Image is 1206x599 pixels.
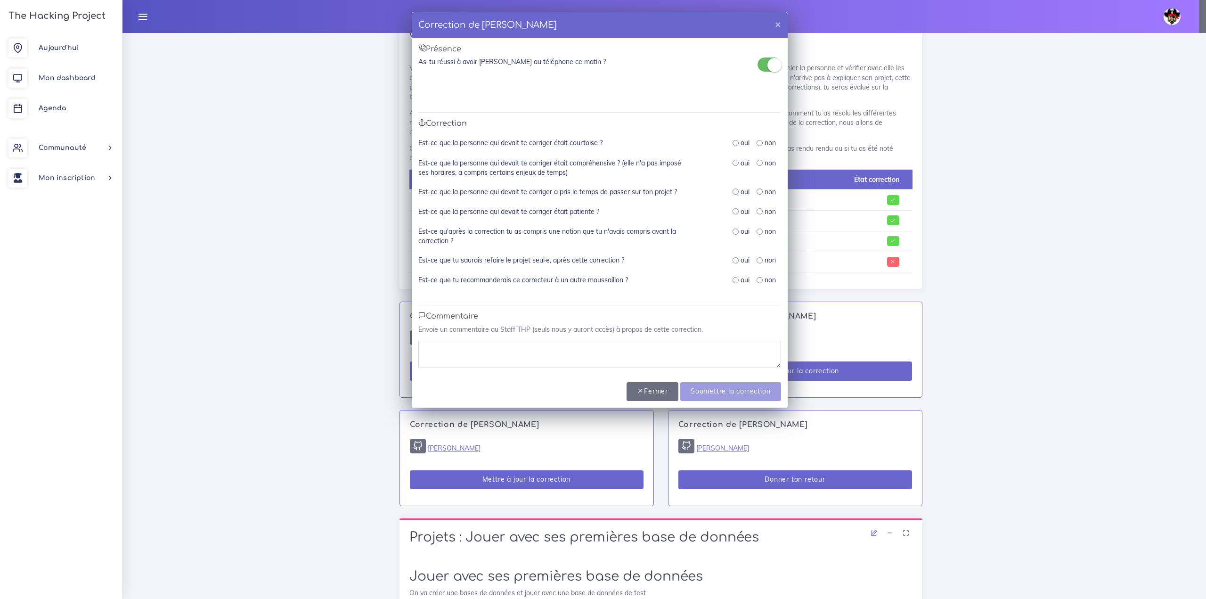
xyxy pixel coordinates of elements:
label: oui [741,158,750,168]
label: oui [741,138,750,148]
label: oui [741,255,750,265]
label: oui [741,207,750,216]
label: non [765,158,776,168]
label: Est-ce que la personne qui devait te corriger était compréhensive ? (elle n'a pas imposé ses hora... [418,158,687,178]
h5: Correction [418,119,781,128]
label: oui [741,187,750,197]
h4: Correction de [PERSON_NAME] [418,19,557,32]
label: Est-ce que la personne qui devait te corriger était courtoise ? [418,138,603,148]
label: non [765,255,776,265]
label: oui [741,275,750,285]
h5: Commentaire [418,312,781,321]
button: Fermer [627,382,678,402]
label: As-tu réussi à avoir [PERSON_NAME] au téléphone ce matin ? [418,57,606,66]
label: oui [741,227,750,236]
button: × [768,12,788,35]
label: non [765,138,776,148]
label: non [765,275,776,285]
label: Est-ce que la personne qui devait te corriger a pris le temps de passer sur ton projet ? [418,187,677,197]
p: Envoie un commentaire au Staff THP (seuls nous y auront accès) à propos de cette correction. [418,325,781,334]
label: Est-ce que tu saurais refaire le projet seul·e, après cette correction ? [418,255,624,265]
label: Est-ce que tu recommanderais ce correcteur à un autre moussaillon ? [418,275,628,285]
label: Est-ce qu'après la correction tu as compris une notion que tu n'avais compris avant la correction ? [418,227,687,246]
label: non [765,227,776,236]
h5: Présence [418,45,781,54]
input: Soumettre la correction [680,382,781,402]
label: Est-ce que la personne qui devait te corriger était patiente ? [418,207,599,216]
label: non [765,187,776,197]
label: non [765,207,776,216]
